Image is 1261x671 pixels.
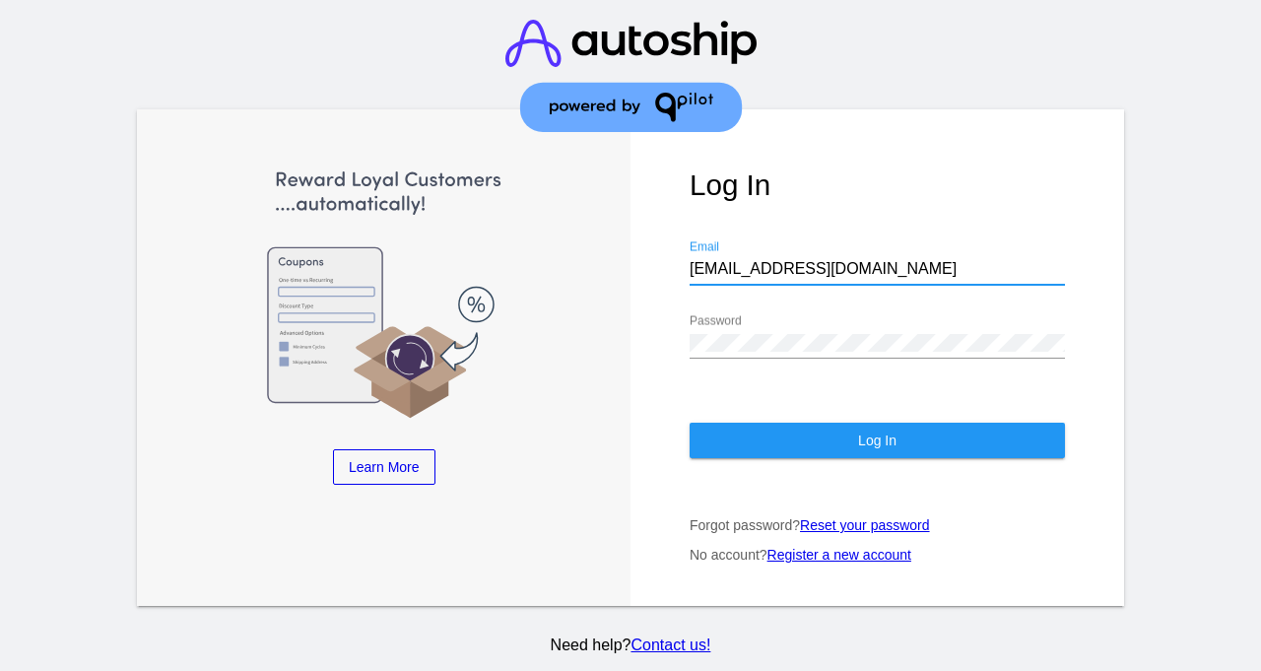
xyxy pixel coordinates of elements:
[767,547,911,563] a: Register a new account
[690,260,1065,278] input: Email
[133,637,1128,654] p: Need help?
[690,168,1065,202] h1: Log In
[690,547,1065,563] p: No account?
[858,433,896,448] span: Log In
[800,517,930,533] a: Reset your password
[333,449,435,485] a: Learn More
[196,168,571,420] img: Apply Coupons Automatically to Scheduled Orders with QPilot
[349,459,420,475] span: Learn More
[690,423,1065,458] button: Log In
[690,517,1065,533] p: Forgot password?
[630,637,710,653] a: Contact us!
